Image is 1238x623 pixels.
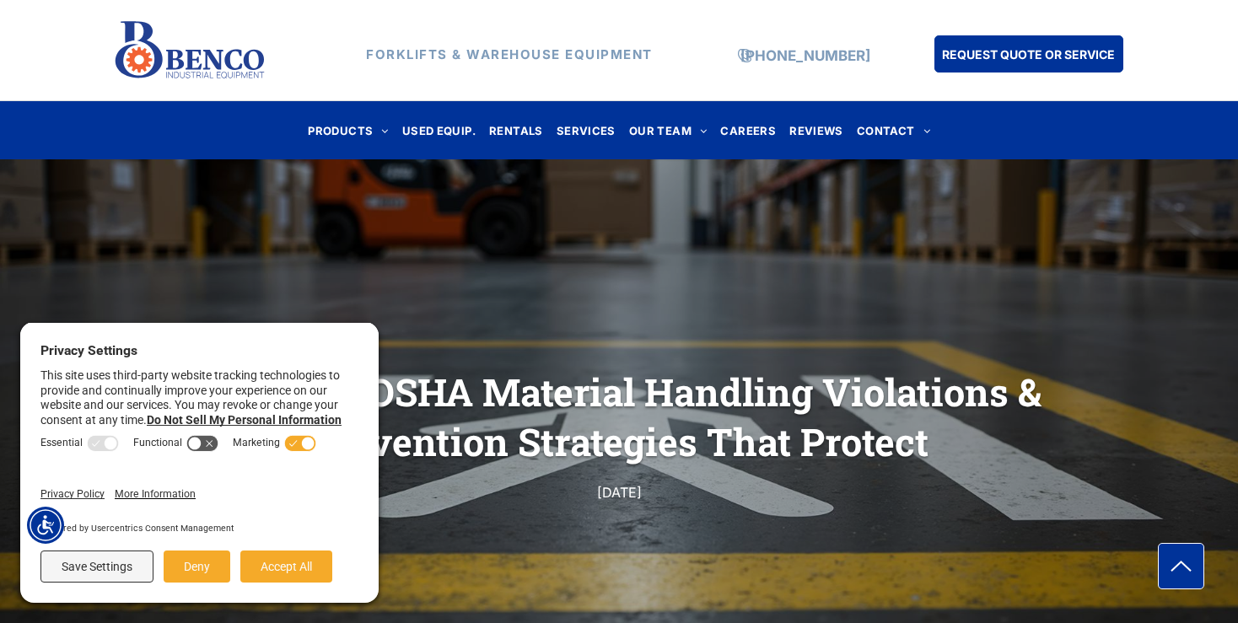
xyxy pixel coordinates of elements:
[942,39,1115,70] span: REQUEST QUOTE OR SERVICE
[850,119,937,142] a: CONTACT
[713,119,783,142] a: CAREERS
[482,119,550,142] a: RENTALS
[366,46,653,62] strong: FORKLIFTS & WAREHOUSE EQUIPMENT
[783,119,850,142] a: REVIEWS
[305,481,933,504] div: [DATE]
[27,507,64,544] div: Accessibility Menu
[396,119,482,142] a: USED EQUIP.
[155,365,1083,468] h1: Common OSHA Material Handling Violations & Prevention Strategies That Protect
[550,119,622,142] a: SERVICES
[301,119,396,142] a: PRODUCTS
[934,35,1123,73] a: REQUEST QUOTE OR SERVICE
[622,119,714,142] a: OUR TEAM
[740,47,870,64] a: [PHONE_NUMBER]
